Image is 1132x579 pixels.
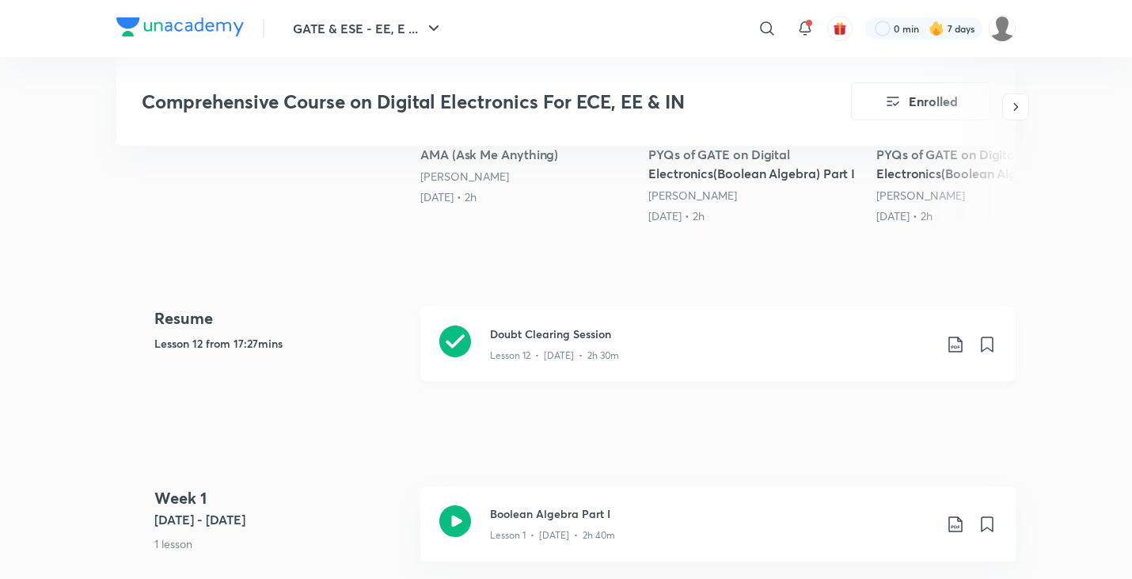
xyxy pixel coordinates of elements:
a: [PERSON_NAME] [420,169,509,184]
button: Enrolled [851,82,990,120]
h5: AMA (Ask Me Anything) [420,145,636,164]
h5: [DATE] - [DATE] [154,510,408,529]
div: Aditya Kanwal [420,169,636,185]
h3: Boolean Algebra Part I [490,505,933,522]
div: Aditya Kanwal [648,188,864,204]
h3: Comprehensive Course on Digital Electronics For ECE, EE & IN [142,90,762,113]
h4: Week 1 [154,486,408,510]
img: Tarun Kumar [989,15,1016,42]
img: streak [929,21,944,36]
p: Lesson 12 • [DATE] • 2h 30m [490,349,619,363]
h5: Lesson 12 from 17:27mins [154,335,408,352]
h3: Doubt Clearing Session [490,326,933,342]
div: 23rd May • 2h [648,208,864,224]
h4: Resume [154,307,408,330]
a: [PERSON_NAME] [648,188,737,203]
button: avatar [827,16,853,41]
div: Aditya Kanwal [876,188,1092,204]
div: 28th Apr • 2h [420,189,636,205]
a: Doubt Clearing SessionLesson 12 • [DATE] • 2h 30m [420,307,1016,401]
p: 1 lesson [154,535,408,552]
button: GATE & ESE - EE, E ... [283,13,453,44]
h5: PYQs of GATE on Digital Electronics(Boolean Algebra) Part I [648,145,864,183]
p: Lesson 1 • [DATE] • 2h 40m [490,528,615,543]
h5: PYQs of GATE on Digital Electronics(Boolean Algebra) Part II [876,145,1092,183]
a: [PERSON_NAME] [876,188,965,203]
a: Company Logo [116,17,244,40]
img: Company Logo [116,17,244,36]
div: 24th May • 2h [876,208,1092,224]
img: avatar [833,21,847,36]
